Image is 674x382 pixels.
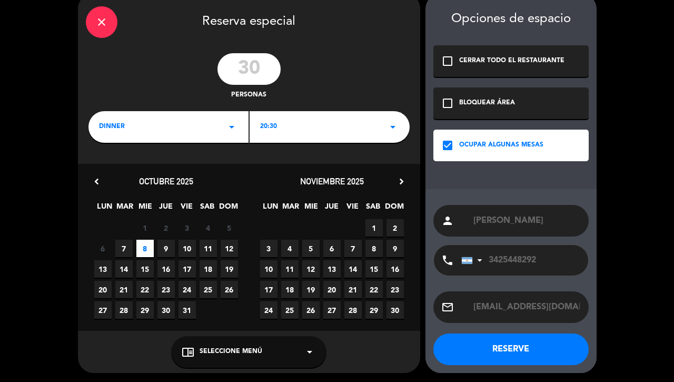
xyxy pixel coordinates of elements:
[200,219,217,237] span: 4
[441,139,454,152] i: check_box
[441,55,454,67] i: check_box_outline_blank
[94,260,112,278] span: 13
[157,240,175,257] span: 9
[115,301,133,319] span: 28
[200,260,217,278] span: 18
[115,240,133,257] span: 7
[364,200,382,218] span: SAB
[365,240,383,257] span: 8
[221,240,238,257] span: 12
[179,240,196,257] span: 10
[116,200,134,218] span: MAR
[302,240,320,257] span: 5
[323,281,341,298] span: 20
[459,140,543,151] div: OCUPAR ALGUNAS MESAS
[157,281,175,298] span: 23
[95,16,108,28] i: close
[441,254,454,267] i: phone
[365,260,383,278] span: 15
[385,200,402,218] span: DOM
[199,200,216,218] span: SAB
[344,301,362,319] span: 28
[94,240,112,257] span: 6
[441,214,454,227] i: person
[462,246,486,275] div: Argentina: +54
[260,260,277,278] span: 10
[281,281,299,298] span: 18
[365,301,383,319] span: 29
[282,200,300,218] span: MAR
[472,213,581,228] input: Nombre
[115,281,133,298] span: 21
[231,90,266,101] span: personas
[200,281,217,298] span: 25
[386,301,404,319] span: 30
[221,281,238,298] span: 26
[139,176,193,187] span: octubre 2025
[200,240,217,257] span: 11
[182,346,194,358] i: chrome_reader_mode
[302,281,320,298] span: 19
[99,122,125,132] span: dinner
[441,301,454,314] i: email
[365,219,383,237] span: 1
[137,200,154,218] span: MIE
[94,301,112,319] span: 27
[459,56,564,66] div: CERRAR TODO EL RESTAURANTE
[219,200,236,218] span: DOM
[217,53,281,85] input: 0
[303,200,320,218] span: MIE
[281,260,299,278] span: 11
[178,200,195,218] span: VIE
[386,260,404,278] span: 16
[179,281,196,298] span: 24
[136,301,154,319] span: 29
[96,200,113,218] span: LUN
[433,334,589,365] button: RESERVE
[344,200,361,218] span: VIE
[225,121,238,133] i: arrow_drop_down
[136,281,154,298] span: 22
[303,346,316,358] i: arrow_drop_down
[157,200,175,218] span: JUE
[200,347,262,357] span: Seleccione Menú
[365,281,383,298] span: 22
[386,121,399,133] i: arrow_drop_down
[441,97,454,110] i: check_box_outline_blank
[386,240,404,257] span: 9
[281,240,299,257] span: 4
[461,245,577,276] input: Teléfono
[260,301,277,319] span: 24
[472,300,581,315] input: Correo Electrónico
[94,281,112,298] span: 20
[281,301,299,319] span: 25
[433,12,589,27] div: Opciones de espacio
[179,260,196,278] span: 17
[179,301,196,319] span: 31
[91,176,102,187] i: chevron_left
[386,219,404,237] span: 2
[136,260,154,278] span: 15
[344,260,362,278] span: 14
[323,301,341,319] span: 27
[115,260,133,278] span: 14
[396,176,407,187] i: chevron_right
[260,122,277,132] span: 20:30
[302,301,320,319] span: 26
[262,200,279,218] span: LUN
[300,176,364,187] span: noviembre 2025
[323,200,341,218] span: JUE
[344,281,362,298] span: 21
[260,281,277,298] span: 17
[386,281,404,298] span: 23
[179,219,196,237] span: 3
[459,98,515,109] div: BLOQUEAR ÁREA
[221,219,238,237] span: 5
[221,260,238,278] span: 19
[136,240,154,257] span: 8
[344,240,362,257] span: 7
[260,240,277,257] span: 3
[136,219,154,237] span: 1
[323,240,341,257] span: 6
[323,260,341,278] span: 13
